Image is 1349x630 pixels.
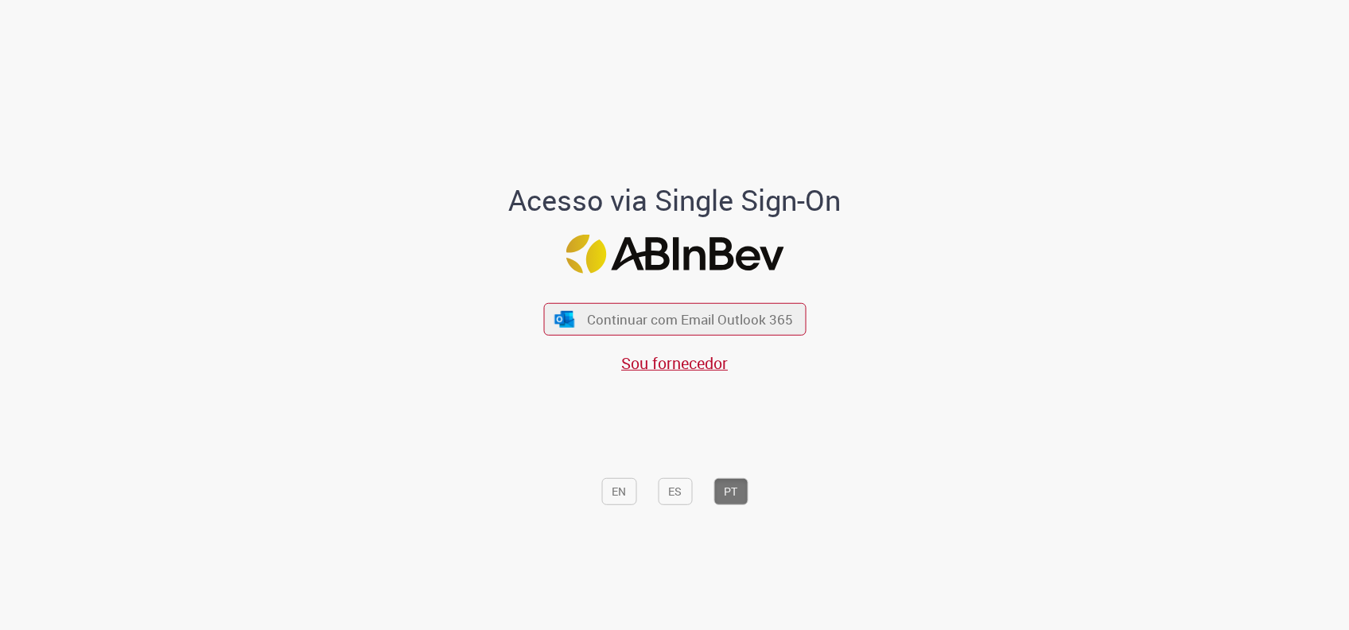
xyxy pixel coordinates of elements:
span: Continuar com Email Outlook 365 [587,310,793,329]
img: ícone Azure/Microsoft 360 [554,310,576,327]
button: ícone Azure/Microsoft 360 Continuar com Email Outlook 365 [543,303,806,336]
img: Logo ABInBev [566,235,783,274]
button: PT [713,478,748,505]
button: ES [658,478,692,505]
h1: Acesso via Single Sign-On [454,184,896,216]
button: EN [601,478,636,505]
a: Sou fornecedor [621,352,728,374]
